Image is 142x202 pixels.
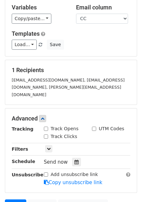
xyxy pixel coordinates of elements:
small: [EMAIL_ADDRESS][DOMAIN_NAME], [EMAIL_ADDRESS][DOMAIN_NAME], [PERSON_NAME][EMAIL_ADDRESS][DOMAIN_N... [12,78,124,97]
a: Load... [12,40,37,50]
label: Track Opens [51,125,79,132]
a: Copy/paste... [12,14,51,24]
button: Save [47,40,64,50]
h5: Advanced [12,115,130,122]
h5: Email column [76,4,131,11]
iframe: Chat Widget [110,171,142,202]
a: Templates [12,30,40,37]
span: Send now [44,159,68,165]
strong: Schedule [12,159,35,164]
label: Add unsubscribe link [51,171,98,178]
label: Track Clicks [51,133,77,140]
label: UTM Codes [99,125,124,132]
a: Copy unsubscribe link [44,180,102,185]
strong: Unsubscribe [12,172,44,177]
h5: 1 Recipients [12,67,130,74]
strong: Filters [12,146,28,152]
strong: Tracking [12,126,33,132]
h5: Variables [12,4,66,11]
